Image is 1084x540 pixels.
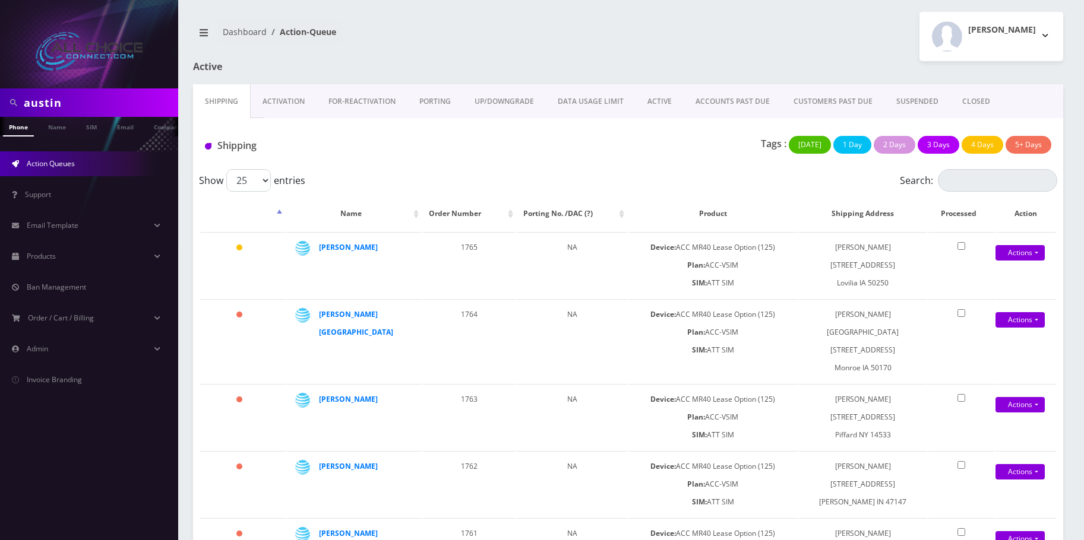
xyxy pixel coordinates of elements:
button: [DATE] [789,136,831,154]
th: Porting No. /DAC (?): activate to sort column ascending [517,196,628,231]
input: Search in Company [24,91,175,114]
td: NA [517,384,628,450]
td: NA [517,232,628,298]
button: 2 Days [874,136,915,154]
th: Processed: activate to sort column ascending [928,196,994,231]
th: : activate to sort column descending [200,196,285,231]
td: ACC MR40 Lease Option (125) ACC-VSIM ATT SIM [628,451,797,517]
b: SIM: [692,430,707,440]
a: ACCOUNTS PAST DUE [684,84,782,119]
b: Plan: [687,260,705,270]
b: Device: [650,528,676,538]
a: Shipping [193,84,251,119]
th: Shipping Address [798,196,927,231]
a: CUSTOMERS PAST DUE [782,84,884,119]
li: Action-Queue [267,26,336,38]
th: Product [628,196,797,231]
td: [PERSON_NAME] [STREET_ADDRESS] Lovilia IA 50250 [798,232,927,298]
b: Plan: [687,412,705,422]
img: Shipping [205,143,211,150]
b: SIM: [692,278,707,288]
a: Activation [251,84,317,119]
a: [PERSON_NAME] [319,461,378,471]
td: ACC MR40 Lease Option (125) ACC-VSIM ATT SIM [628,232,797,298]
label: Search: [900,169,1057,192]
span: Email Template [27,220,78,230]
th: Action [995,196,1056,231]
button: 3 Days [918,136,959,154]
span: Action Queues [27,158,75,169]
a: Email [111,117,140,135]
span: Support [25,189,51,199]
td: 1763 [423,384,516,450]
input: Search: [938,169,1057,192]
p: Tags : [761,136,786,151]
h2: [PERSON_NAME] [968,25,1036,35]
select: Showentries [226,169,271,192]
a: FOR-REActivation [317,84,407,119]
a: Actions [995,464,1045,479]
td: 1762 [423,451,516,517]
td: ACC MR40 Lease Option (125) ACC-VSIM ATT SIM [628,384,797,450]
a: Phone [3,117,34,136]
td: [PERSON_NAME] [STREET_ADDRESS] Piffard NY 14533 [798,384,927,450]
a: PORTING [407,84,463,119]
a: [PERSON_NAME] [319,242,378,252]
button: [PERSON_NAME] [919,12,1063,61]
b: Plan: [687,327,705,337]
a: UP/DOWNGRADE [463,84,546,119]
a: SIM [80,117,103,135]
span: Admin [27,344,48,354]
a: SUSPENDED [884,84,950,119]
td: NA [517,299,628,383]
a: [PERSON_NAME] [319,394,378,404]
a: [PERSON_NAME][GEOGRAPHIC_DATA] [319,309,393,337]
td: 1764 [423,299,516,383]
td: NA [517,451,628,517]
span: Ban Management [27,282,86,292]
a: ACTIVE [636,84,684,119]
a: Actions [995,397,1045,412]
span: Order / Cart / Billing [28,313,94,323]
h1: Active [193,61,471,72]
td: 1765 [423,232,516,298]
th: Name: activate to sort column ascending [286,196,422,231]
span: Invoice Branding [27,374,82,385]
button: 4 Days [962,136,1003,154]
a: DATA USAGE LIMIT [546,84,636,119]
b: Device: [650,309,676,319]
b: Device: [650,394,676,404]
span: Products [27,251,56,261]
th: Order Number: activate to sort column ascending [423,196,516,231]
a: CLOSED [950,84,1002,119]
b: Plan: [687,479,705,489]
td: ACC MR40 Lease Option (125) ACC-VSIM ATT SIM [628,299,797,383]
b: SIM: [692,497,707,507]
label: Show entries [199,169,305,192]
h1: Shipping [205,140,475,151]
button: 1 Day [833,136,871,154]
a: Actions [995,245,1045,261]
img: All Choice Connect [36,32,143,71]
a: [PERSON_NAME] [319,528,378,538]
a: Dashboard [223,26,267,37]
a: Company [148,117,188,135]
b: Device: [650,242,676,252]
a: Name [42,117,72,135]
b: SIM: [692,345,707,355]
b: Device: [650,461,676,471]
button: 5+ Days [1006,136,1051,154]
nav: breadcrumb [193,20,620,53]
td: [PERSON_NAME][GEOGRAPHIC_DATA] [STREET_ADDRESS] Monroe IA 50170 [798,299,927,383]
td: [PERSON_NAME] [STREET_ADDRESS] [PERSON_NAME] IN 47147 [798,451,927,517]
a: Actions [995,312,1045,328]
